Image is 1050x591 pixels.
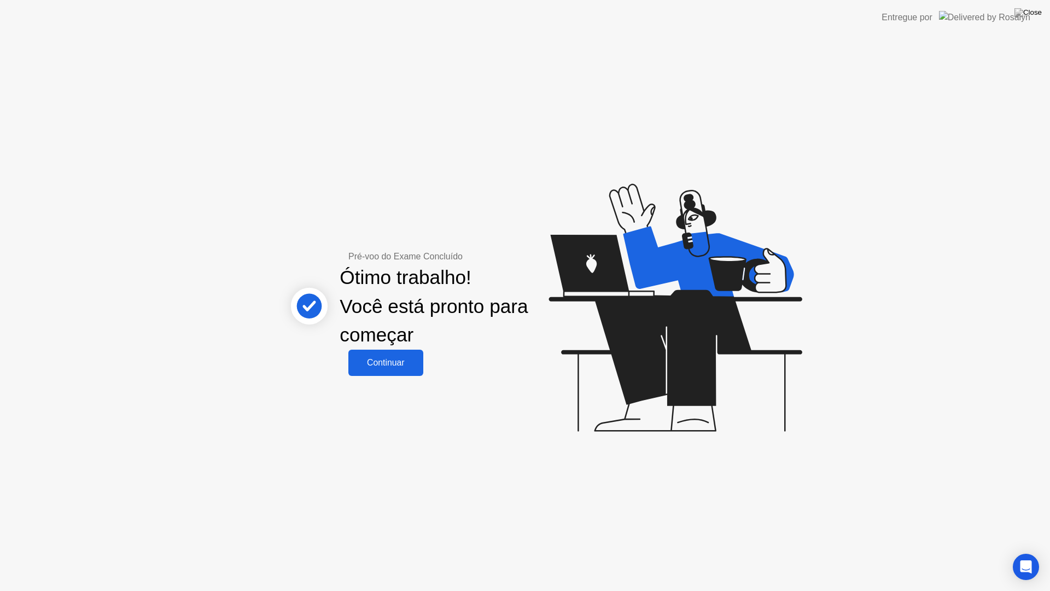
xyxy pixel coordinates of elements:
img: Close [1014,8,1042,17]
div: Entregue por [882,11,932,24]
button: Continuar [348,350,423,376]
div: Continuar [352,358,420,368]
div: Pré-voo do Exame Concluído [348,250,574,263]
div: Open Intercom Messenger [1013,554,1039,580]
img: Delivered by Rosalyn [939,11,1030,24]
div: Ótimo trabalho! Você está pronto para começar [340,263,574,350]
